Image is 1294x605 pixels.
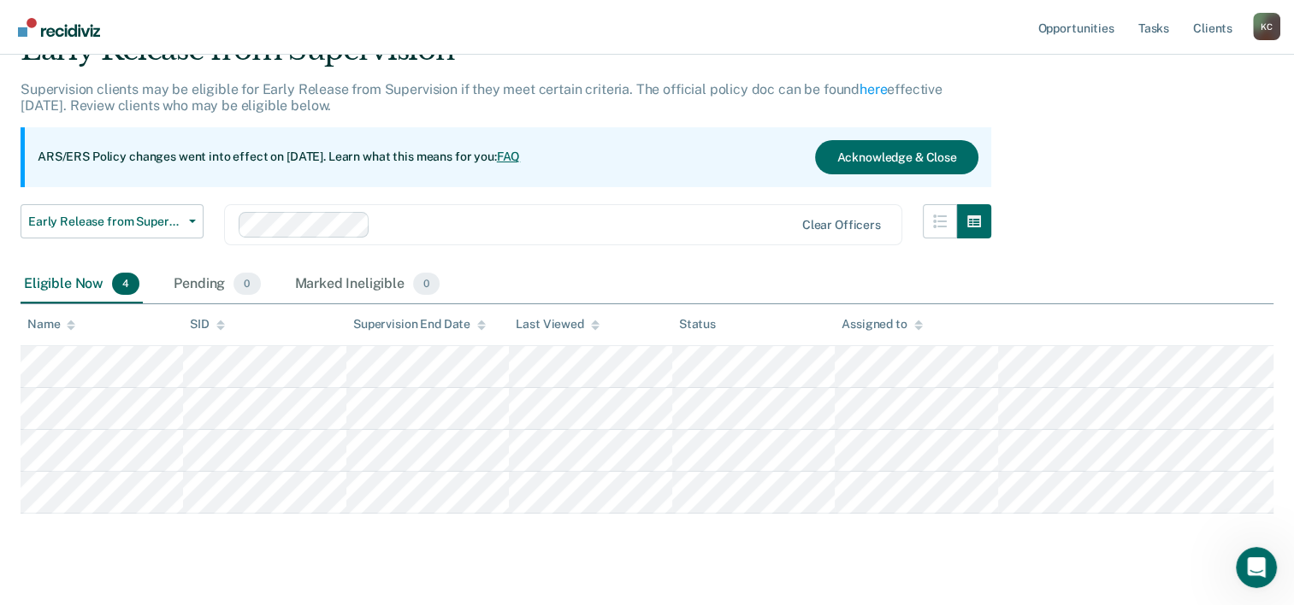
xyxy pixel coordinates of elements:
[497,150,521,163] a: FAQ
[190,317,225,332] div: SID
[516,317,599,332] div: Last Viewed
[233,273,260,295] span: 0
[1236,547,1277,588] iframe: Intercom live chat
[815,140,978,174] button: Acknowledge & Close
[860,81,887,97] a: here
[1253,13,1280,40] button: Profile dropdown button
[21,32,991,81] div: Early Release from Supervision
[38,149,520,166] p: ARS/ERS Policy changes went into effect on [DATE]. Learn what this means for you:
[802,218,881,232] div: Clear officers
[21,81,942,114] p: Supervision clients may be eligible for Early Release from Supervision if they meet certain crite...
[112,273,139,295] span: 4
[21,204,204,238] button: Early Release from Supervision
[292,266,444,303] div: Marked Ineligible0
[28,214,182,229] span: Early Release from Supervision
[170,266,263,303] div: Pending0
[1253,13,1280,40] div: K C
[679,317,716,332] div: Status
[21,266,143,303] div: Eligible Now4
[413,273,440,295] span: 0
[27,317,75,332] div: Name
[842,317,922,332] div: Assigned to
[18,18,100,37] img: Recidiviz
[353,317,486,332] div: Supervision End Date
